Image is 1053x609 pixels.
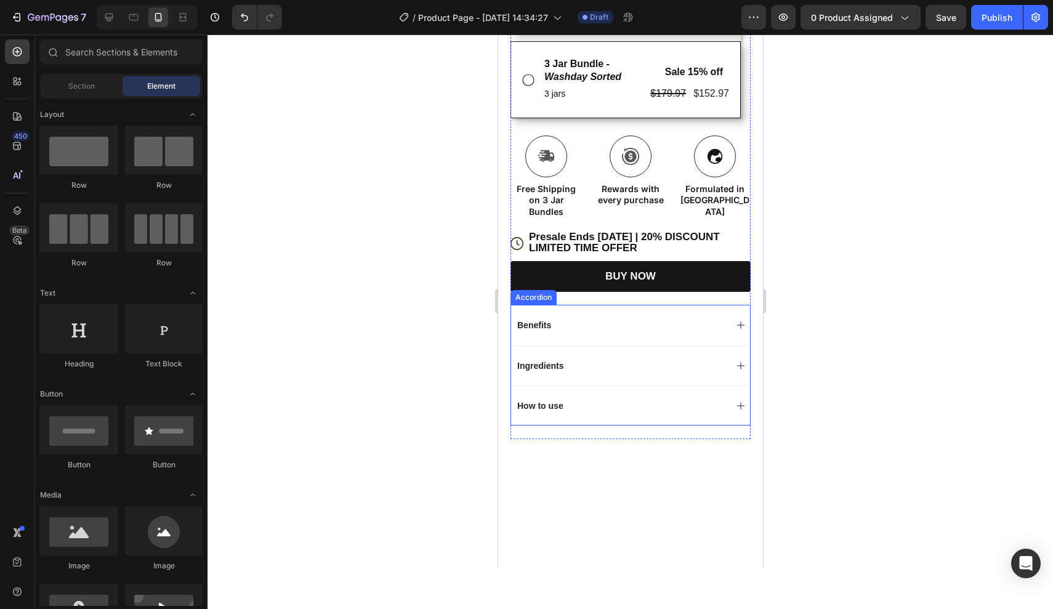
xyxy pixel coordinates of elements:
[811,11,893,24] span: 0 product assigned
[1011,549,1041,578] div: Open Intercom Messenger
[971,5,1023,30] button: Publish
[183,105,203,124] span: Toggle open
[183,283,203,303] span: Toggle open
[232,5,282,30] div: Undo/Redo
[40,288,55,299] span: Text
[498,34,763,567] iframe: Design area
[40,39,203,64] input: Search Sections & Elements
[413,11,416,24] span: /
[40,389,63,400] span: Button
[12,131,30,141] div: 450
[590,12,608,23] span: Draft
[982,11,1012,24] div: Publish
[9,225,30,235] div: Beta
[125,358,203,369] div: Text Block
[40,490,62,501] span: Media
[5,5,92,30] button: 7
[125,257,203,268] div: Row
[418,11,548,24] span: Product Page - [DATE] 14:34:27
[40,459,118,470] div: Button
[936,12,956,23] span: Save
[125,180,203,191] div: Row
[125,560,203,571] div: Image
[801,5,921,30] button: 0 product assigned
[147,81,175,92] span: Element
[125,459,203,470] div: Button
[40,257,118,268] div: Row
[68,81,95,92] span: Section
[926,5,966,30] button: Save
[40,358,118,369] div: Heading
[81,10,86,25] p: 7
[183,384,203,404] span: Toggle open
[40,109,64,120] span: Layout
[40,180,118,191] div: Row
[40,560,118,571] div: Image
[183,485,203,505] span: Toggle open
